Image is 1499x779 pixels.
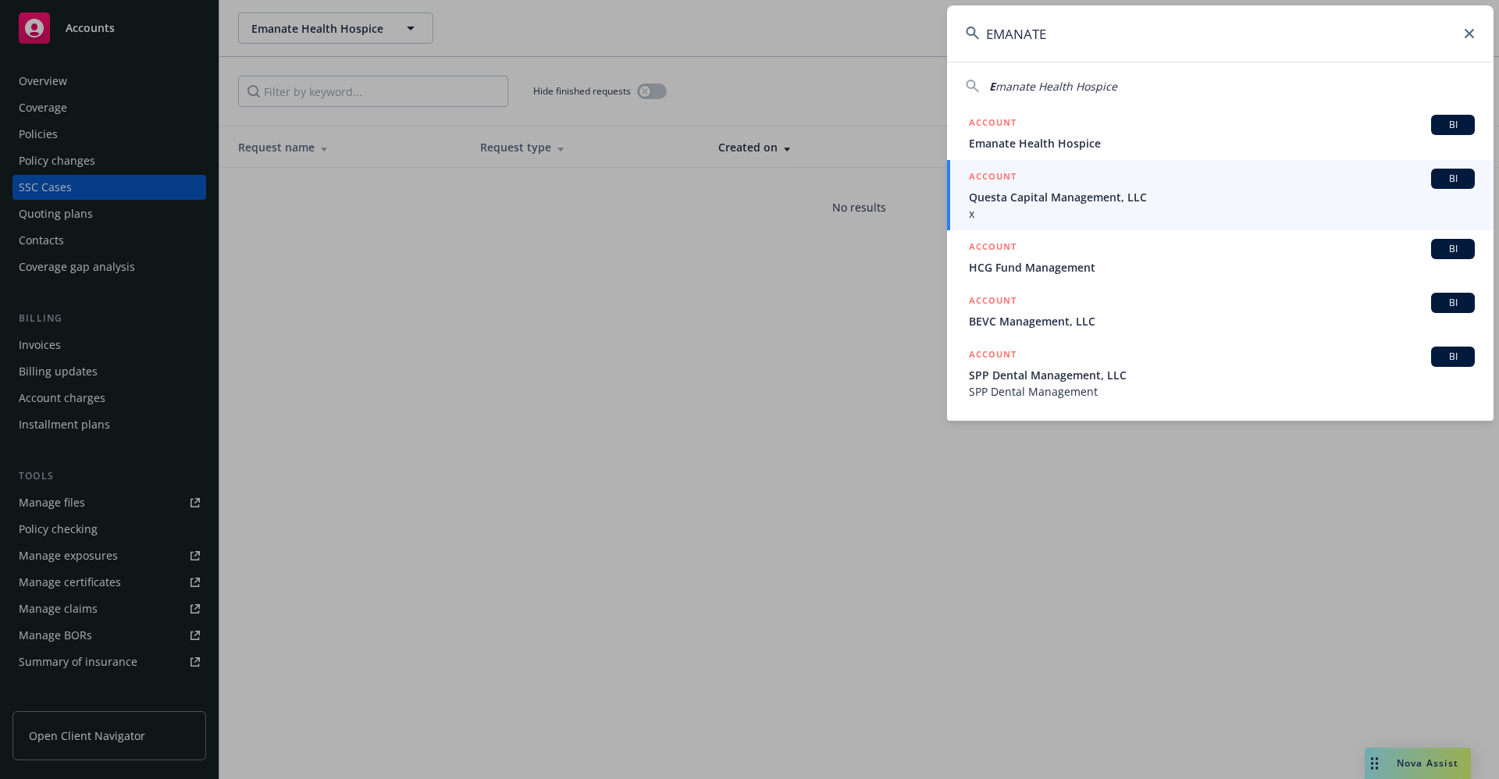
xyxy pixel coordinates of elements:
[1437,172,1469,186] span: BI
[969,189,1475,205] span: Questa Capital Management, LLC
[947,5,1494,62] input: Search...
[989,79,995,94] span: E
[969,313,1475,329] span: BEVC Management, LLC
[969,115,1017,133] h5: ACCOUNT
[969,347,1017,365] h5: ACCOUNT
[947,160,1494,230] a: ACCOUNTBIQuesta Capital Management, LLCx
[995,79,1117,94] span: manate Health Hospice
[1437,118,1469,132] span: BI
[969,205,1475,222] span: x
[1437,242,1469,256] span: BI
[969,293,1017,311] h5: ACCOUNT
[969,259,1475,276] span: HCG Fund Management
[1437,296,1469,310] span: BI
[969,367,1475,383] span: SPP Dental Management, LLC
[947,230,1494,284] a: ACCOUNTBIHCG Fund Management
[969,383,1475,400] span: SPP Dental Management
[947,106,1494,160] a: ACCOUNTBIEmanate Health Hospice
[969,169,1017,187] h5: ACCOUNT
[947,338,1494,408] a: ACCOUNTBISPP Dental Management, LLCSPP Dental Management
[969,135,1475,151] span: Emanate Health Hospice
[1437,350,1469,364] span: BI
[947,284,1494,338] a: ACCOUNTBIBEVC Management, LLC
[969,239,1017,258] h5: ACCOUNT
